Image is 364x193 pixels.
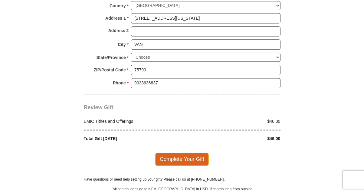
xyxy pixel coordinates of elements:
span: Review Gift [84,104,113,110]
span: Complete Your Gift [155,153,209,165]
strong: ZIP/Postal Code [93,66,126,74]
p: Have questions or need help setting up your gift? Please call us at [PHONE_NUMBER]. [84,177,280,182]
strong: Phone [113,79,126,87]
div: Total Gift [DATE] [80,136,182,142]
strong: City [118,40,126,49]
strong: State/Province [97,53,126,62]
div: $46.00 [182,136,284,142]
strong: Country [110,2,126,10]
strong: Address 1 [105,14,126,22]
div: $46.00 [182,118,284,125]
strong: Address 2 [108,26,129,35]
div: EMIC Tithes and Offerings [80,118,182,125]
